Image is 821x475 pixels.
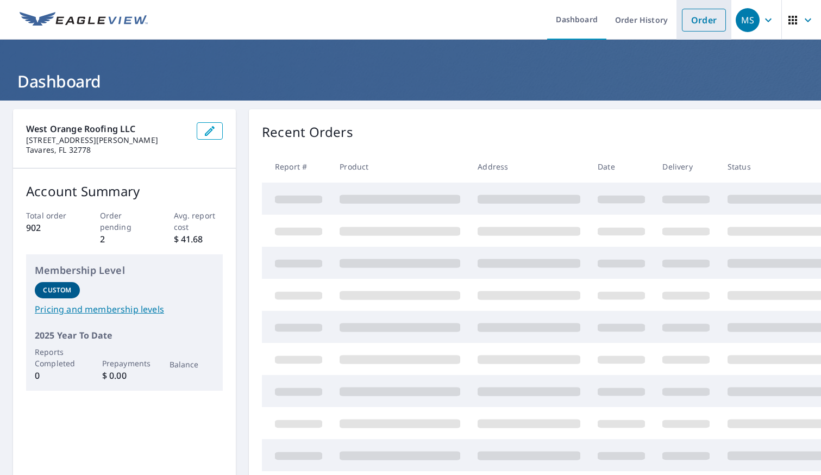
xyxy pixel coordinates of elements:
p: Reports Completed [35,346,80,369]
p: Prepayments [102,358,147,369]
p: Total order [26,210,76,221]
div: MS [736,8,760,32]
p: 2025 Year To Date [35,329,214,342]
a: Pricing and membership levels [35,303,214,316]
p: Order pending [100,210,149,233]
h1: Dashboard [13,70,808,92]
a: Order [682,9,726,32]
p: 2 [100,233,149,246]
p: Membership Level [35,263,214,278]
p: Tavares, FL 32778 [26,145,188,155]
img: EV Logo [20,12,148,28]
p: Account Summary [26,182,223,201]
th: Delivery [654,151,718,183]
p: [STREET_ADDRESS][PERSON_NAME] [26,135,188,145]
th: Report # [262,151,331,183]
p: Balance [170,359,215,370]
p: West Orange Roofing LLC [26,122,188,135]
th: Address [469,151,589,183]
p: 0 [35,369,80,382]
p: Custom [43,285,71,295]
p: Recent Orders [262,122,353,142]
p: Avg. report cost [174,210,223,233]
p: $ 0.00 [102,369,147,382]
p: 902 [26,221,76,234]
p: $ 41.68 [174,233,223,246]
th: Product [331,151,469,183]
th: Date [589,151,654,183]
